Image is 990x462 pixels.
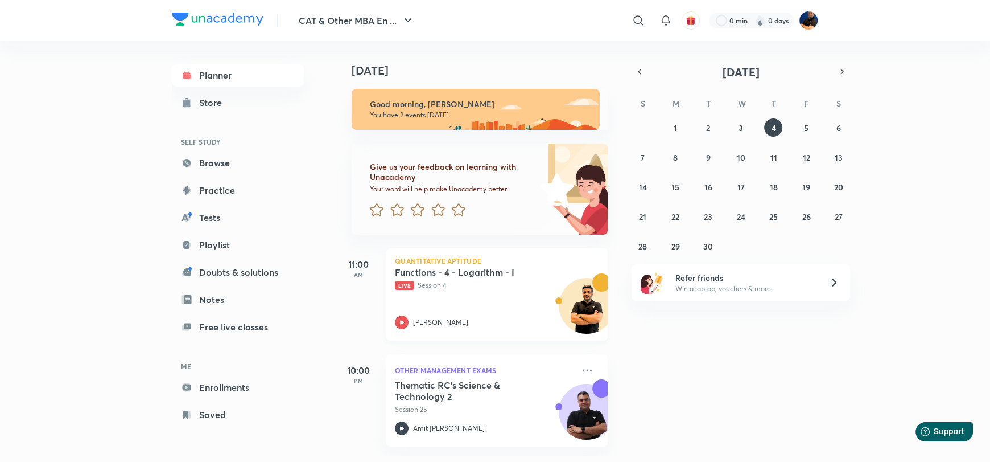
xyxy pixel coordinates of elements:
button: September 19, 2025 [797,178,815,196]
button: September 2, 2025 [699,118,717,137]
div: Store [199,96,229,109]
button: September 22, 2025 [666,207,684,226]
a: Playlist [172,234,304,256]
span: [DATE] [723,64,760,80]
abbr: September 6, 2025 [836,122,841,133]
abbr: September 13, 2025 [835,152,843,163]
button: September 3, 2025 [732,118,750,137]
abbr: September 21, 2025 [639,211,646,222]
button: September 1, 2025 [666,118,684,137]
button: September 24, 2025 [732,207,750,226]
h4: [DATE] [352,64,619,77]
button: September 4, 2025 [764,118,782,137]
p: Session 25 [395,404,574,415]
img: morning [352,89,600,130]
h5: Functions - 4 - Logarithm - I [395,267,537,278]
a: Free live classes [172,316,304,338]
button: September 10, 2025 [732,148,750,166]
button: September 18, 2025 [764,178,782,196]
img: feedback_image [501,144,608,235]
abbr: September 30, 2025 [703,241,713,252]
abbr: Tuesday [706,98,711,109]
button: September 15, 2025 [666,178,684,196]
abbr: September 9, 2025 [706,152,711,163]
h6: Refer friends [675,272,815,284]
abbr: Monday [673,98,679,109]
button: September 30, 2025 [699,237,717,255]
a: Planner [172,64,304,87]
a: Enrollments [172,376,304,399]
h5: Thematic RC's Science & Technology 2 [395,379,537,402]
a: Store [172,91,304,114]
p: Win a laptop, vouchers & more [675,284,815,294]
a: Saved [172,403,304,426]
img: avatar [686,15,696,26]
abbr: September 8, 2025 [673,152,678,163]
button: September 16, 2025 [699,178,717,196]
button: September 9, 2025 [699,148,717,166]
img: Saral Nashier [799,11,818,30]
iframe: Help widget launcher [889,418,977,449]
h6: SELF STUDY [172,132,304,152]
abbr: Friday [804,98,808,109]
h6: Good morning, [PERSON_NAME] [370,99,589,109]
abbr: September 26, 2025 [802,211,810,222]
abbr: September 22, 2025 [671,211,679,222]
button: September 6, 2025 [830,118,848,137]
abbr: September 7, 2025 [641,152,645,163]
abbr: September 15, 2025 [671,182,679,193]
img: Company Logo [172,13,263,26]
button: September 12, 2025 [797,148,815,166]
button: September 21, 2025 [634,207,652,226]
p: You have 2 events [DATE] [370,111,589,120]
button: September 14, 2025 [634,178,652,196]
abbr: September 3, 2025 [739,122,743,133]
img: Avatar [559,284,614,339]
abbr: September 5, 2025 [804,122,808,133]
abbr: September 24, 2025 [736,211,745,222]
button: September 8, 2025 [666,148,684,166]
button: September 25, 2025 [764,207,782,226]
p: [PERSON_NAME] [413,317,468,328]
a: Notes [172,288,304,311]
a: Doubts & solutions [172,261,304,284]
abbr: Sunday [641,98,645,109]
abbr: September 23, 2025 [704,211,712,222]
abbr: September 11, 2025 [770,152,777,163]
p: Other Management Exams [395,363,574,377]
abbr: September 14, 2025 [639,182,647,193]
abbr: Thursday [771,98,775,109]
button: September 29, 2025 [666,237,684,255]
p: Your word will help make Unacademy better [370,185,536,194]
abbr: September 20, 2025 [834,182,843,193]
button: September 26, 2025 [797,207,815,226]
button: [DATE] [647,64,834,80]
img: streak [754,15,766,26]
button: September 7, 2025 [634,148,652,166]
p: Quantitative Aptitude [395,257,599,264]
abbr: September 2, 2025 [706,122,710,133]
button: September 23, 2025 [699,207,717,226]
abbr: September 10, 2025 [736,152,745,163]
button: CAT & Other MBA En ... [292,9,422,32]
p: Session 4 [395,280,574,291]
a: Browse [172,152,304,174]
abbr: Wednesday [738,98,746,109]
abbr: September 17, 2025 [737,182,744,193]
abbr: September 1, 2025 [674,122,677,133]
abbr: September 28, 2025 [638,241,647,252]
button: avatar [682,11,700,30]
h5: 11:00 [336,257,381,271]
img: referral [641,271,663,294]
abbr: September 16, 2025 [704,182,712,193]
button: September 11, 2025 [764,148,782,166]
button: September 17, 2025 [732,178,750,196]
span: Live [395,281,414,290]
abbr: September 18, 2025 [769,182,777,193]
abbr: September 19, 2025 [802,182,810,193]
abbr: Saturday [836,98,841,109]
button: September 28, 2025 [634,237,652,255]
button: September 27, 2025 [830,207,848,226]
a: Tests [172,206,304,229]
